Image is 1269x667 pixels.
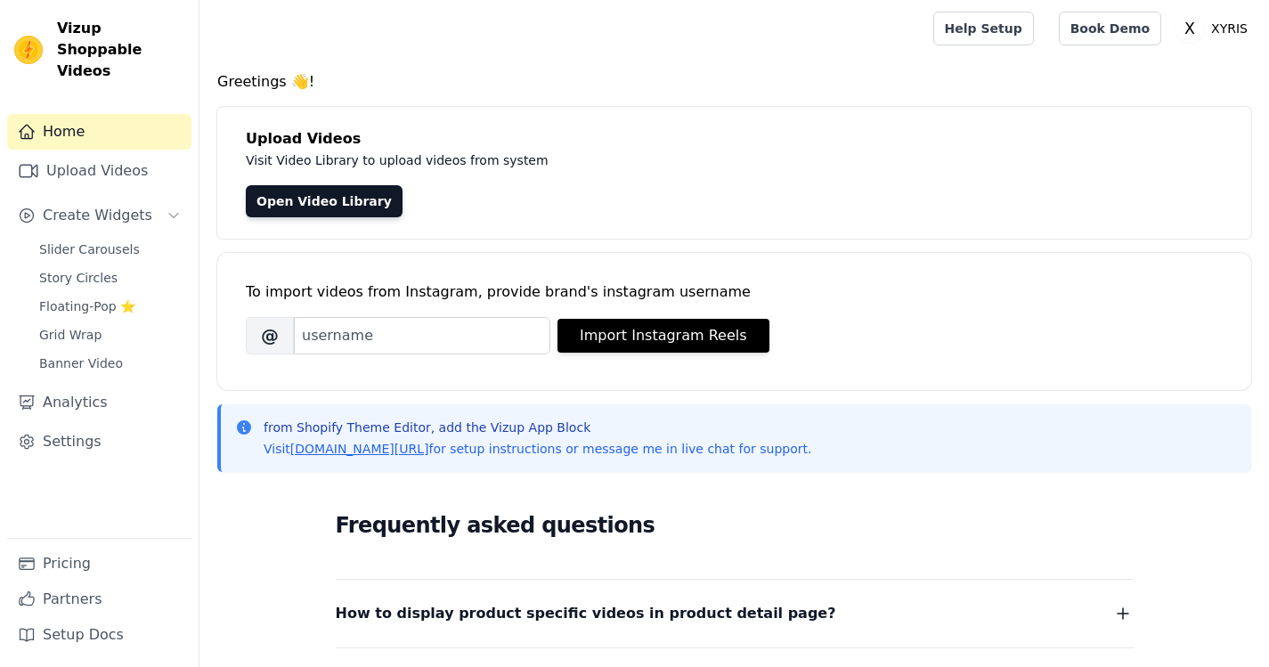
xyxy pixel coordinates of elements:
div: To import videos from Instagram, provide brand's instagram username [246,281,1223,303]
a: Banner Video [28,351,191,376]
h2: Frequently asked questions [336,508,1134,543]
p: from Shopify Theme Editor, add the Vizup App Block [264,419,811,436]
a: Setup Docs [7,617,191,653]
text: X [1184,20,1195,37]
a: Analytics [7,385,191,420]
span: Floating-Pop ⭐ [39,297,135,315]
p: XYRIS [1204,12,1255,45]
span: Story Circles [39,269,118,287]
h4: Upload Videos [246,128,1223,150]
span: Create Widgets [43,205,152,226]
span: Vizup Shoppable Videos [57,18,184,82]
img: Vizup [14,36,43,64]
a: Book Demo [1059,12,1161,45]
button: Import Instagram Reels [557,319,769,353]
p: Visit for setup instructions or message me in live chat for support. [264,440,811,458]
a: Pricing [7,546,191,582]
span: Slider Carousels [39,240,140,258]
input: username [294,317,550,354]
a: Open Video Library [246,185,403,217]
span: @ [246,317,294,354]
button: How to display product specific videos in product detail page? [336,601,1134,626]
a: [DOMAIN_NAME][URL] [290,442,429,456]
span: How to display product specific videos in product detail page? [336,601,836,626]
a: Home [7,114,191,150]
span: Banner Video [39,354,123,372]
button: X XYRIS [1175,12,1255,45]
a: Floating-Pop ⭐ [28,294,191,319]
a: Story Circles [28,265,191,290]
button: Create Widgets [7,198,191,233]
h4: Greetings 👋! [217,71,1251,93]
a: Slider Carousels [28,237,191,262]
a: Grid Wrap [28,322,191,347]
p: Visit Video Library to upload videos from system [246,150,1044,171]
a: Settings [7,424,191,460]
a: Upload Videos [7,153,191,189]
a: Help Setup [933,12,1034,45]
span: Grid Wrap [39,326,102,344]
a: Partners [7,582,191,617]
